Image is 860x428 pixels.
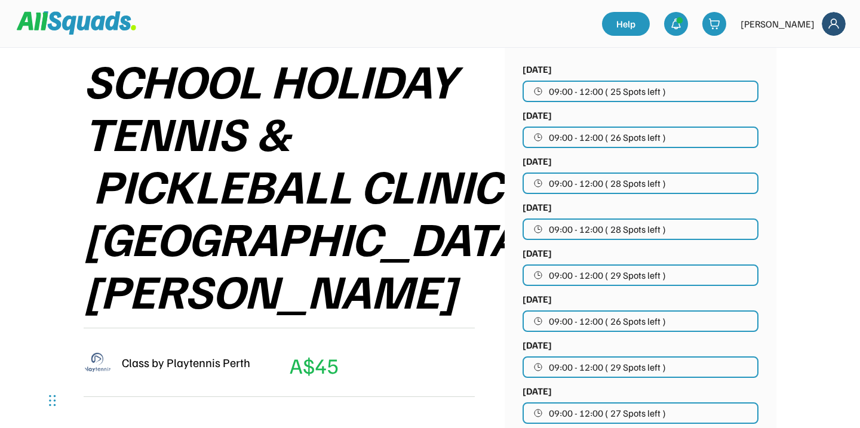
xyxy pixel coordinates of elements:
[549,362,666,372] span: 09:00 - 12:00 ( 29 Spots left )
[523,62,552,76] div: [DATE]
[523,246,552,260] div: [DATE]
[523,81,758,102] button: 09:00 - 12:00 ( 25 Spots left )
[84,53,536,316] div: SCHOOL HOLIDAY TENNIS & PICKLEBALL CLINIC - [GEOGRAPHIC_DATA][PERSON_NAME]
[549,178,666,188] span: 09:00 - 12:00 ( 28 Spots left )
[549,224,666,234] span: 09:00 - 12:00 ( 28 Spots left )
[549,133,666,142] span: 09:00 - 12:00 ( 26 Spots left )
[549,408,666,418] span: 09:00 - 12:00 ( 27 Spots left )
[290,349,339,381] div: A$45
[122,353,250,371] div: Class by Playtennis Perth
[670,18,682,30] img: bell-03%20%281%29.svg
[523,384,552,398] div: [DATE]
[523,200,552,214] div: [DATE]
[822,12,846,36] img: Frame%2018.svg
[523,154,552,168] div: [DATE]
[523,310,758,332] button: 09:00 - 12:00 ( 26 Spots left )
[708,18,720,30] img: shopping-cart-01%20%281%29.svg
[523,264,758,286] button: 09:00 - 12:00 ( 29 Spots left )
[523,127,758,148] button: 09:00 - 12:00 ( 26 Spots left )
[549,270,666,280] span: 09:00 - 12:00 ( 29 Spots left )
[549,87,666,96] span: 09:00 - 12:00 ( 25 Spots left )
[523,108,552,122] div: [DATE]
[17,11,136,34] img: Squad%20Logo.svg
[523,402,758,424] button: 09:00 - 12:00 ( 27 Spots left )
[741,17,815,31] div: [PERSON_NAME]
[523,173,758,194] button: 09:00 - 12:00 ( 28 Spots left )
[523,356,758,378] button: 09:00 - 12:00 ( 29 Spots left )
[549,316,666,326] span: 09:00 - 12:00 ( 26 Spots left )
[523,218,758,240] button: 09:00 - 12:00 ( 28 Spots left )
[523,292,552,306] div: [DATE]
[602,12,650,36] a: Help
[84,348,112,377] img: playtennis%20blue%20logo%201.png
[523,338,552,352] div: [DATE]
